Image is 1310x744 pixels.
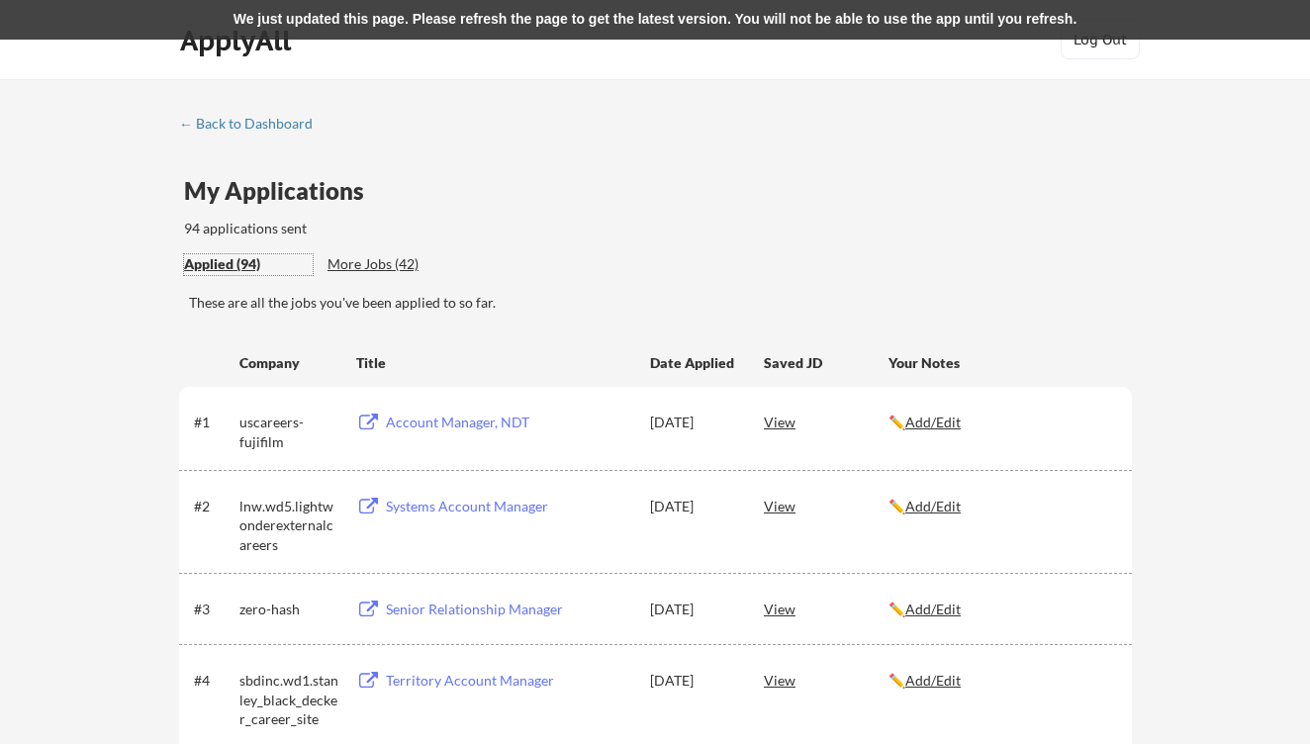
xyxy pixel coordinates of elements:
[905,498,961,514] u: Add/Edit
[194,413,233,432] div: #1
[764,404,889,439] div: View
[327,254,473,275] div: These are job applications we think you'd be a good fit for, but couldn't apply you to automatica...
[386,671,631,691] div: Territory Account Manager
[889,671,1114,691] div: ✏️
[180,24,297,57] div: ApplyAll
[386,600,631,619] div: Senior Relationship Manager
[189,293,1132,313] div: These are all the jobs you've been applied to so far.
[327,254,473,274] div: More Jobs (42)
[889,497,1114,516] div: ✏️
[239,353,338,373] div: Company
[239,413,338,451] div: uscareers-fujifilm
[764,591,889,626] div: View
[179,116,327,136] a: ← Back to Dashboard
[179,117,327,131] div: ← Back to Dashboard
[239,671,338,729] div: sbdinc.wd1.stanley_black_decker_career_site
[650,671,737,691] div: [DATE]
[386,413,631,432] div: Account Manager, NDT
[650,353,737,373] div: Date Applied
[905,672,961,689] u: Add/Edit
[239,600,338,619] div: zero-hash
[184,254,313,275] div: These are all the jobs you've been applied to so far.
[356,353,631,373] div: Title
[184,219,567,238] div: 94 applications sent
[194,497,233,516] div: #2
[764,344,889,380] div: Saved JD
[184,254,313,274] div: Applied (94)
[905,601,961,617] u: Add/Edit
[905,414,961,430] u: Add/Edit
[650,600,737,619] div: [DATE]
[239,497,338,555] div: lnw.wd5.lightwonderexternalcareers
[386,497,631,516] div: Systems Account Manager
[184,179,380,203] div: My Applications
[194,671,233,691] div: #4
[889,413,1114,432] div: ✏️
[1061,20,1140,59] button: Log Out
[194,600,233,619] div: #3
[764,662,889,697] div: View
[650,413,737,432] div: [DATE]
[764,488,889,523] div: View
[889,600,1114,619] div: ✏️
[889,353,1114,373] div: Your Notes
[650,497,737,516] div: [DATE]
